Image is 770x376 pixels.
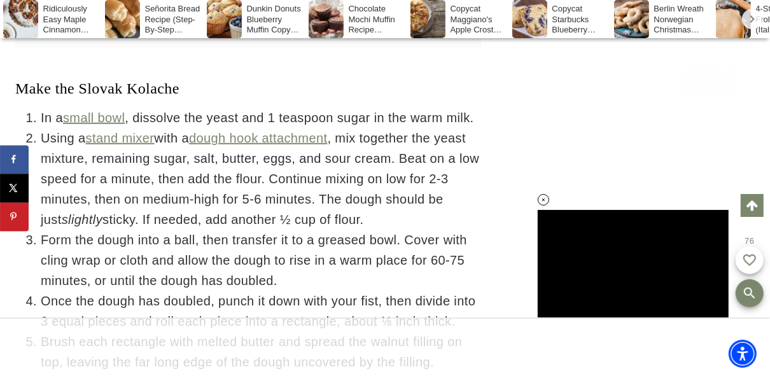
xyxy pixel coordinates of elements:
[153,319,617,376] iframe: Advertisement
[41,128,481,230] li: Using a with a , mix together the yeast mixture, remaining sugar, salt, butter, eggs, and sour cr...
[62,212,102,226] em: slightly
[15,80,179,97] span: Make the Slovak Kolache
[741,194,764,217] a: Scroll to top
[86,131,155,145] a: stand mixer
[189,131,327,145] a: dough hook attachment
[729,340,757,368] div: Accessibility Menu
[63,111,125,125] a: small bowl
[538,64,742,95] iframe: Advertisement
[41,108,481,128] li: In a , dissolve the yeast and 1 teaspoon sugar in the warm milk.
[41,230,481,291] li: Form the dough into a ball, then transfer it to a greased bowl. Cover with cling wrap or cloth an...
[41,291,481,331] li: Once the dough has doubled, punch it down with your fist, then divide into 3 equal pieces and rol...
